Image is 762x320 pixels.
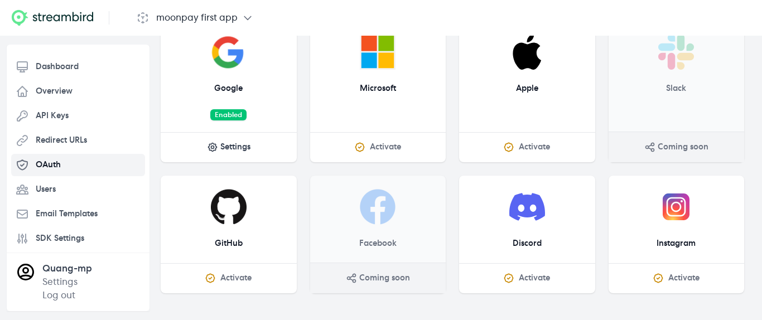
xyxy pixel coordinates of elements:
[11,56,145,78] a: Dashboard
[36,184,56,195] span: Users
[519,142,550,153] span: Activate
[36,209,98,220] span: Email Templates
[622,238,731,249] h3: Instagram
[136,11,253,25] button: moonpay first app
[472,238,582,249] h3: Discord
[36,110,69,122] span: API Keys
[11,178,145,201] a: Users
[608,263,745,293] a: Activate
[622,83,731,94] h3: Slack
[459,263,595,293] a: Activate
[370,142,401,153] span: Activate
[324,238,433,249] h3: Facebook
[36,86,73,97] span: Overview
[210,109,247,120] span: Enabled
[36,159,61,171] span: OAuth
[42,278,78,287] a: Settings
[42,262,92,275] p: Quang-mp
[174,238,283,249] h3: GitHub
[459,132,595,162] a: Activate
[609,132,745,162] a: Coming soon
[11,80,145,103] a: Overview
[36,61,79,72] span: Dashboard
[11,227,145,250] a: SDK Settings
[220,142,250,153] span: Settings
[9,9,95,27] img: Streambird
[36,233,84,244] span: SDK Settings
[472,83,582,94] h3: Apple
[310,132,446,162] a: Activate
[519,273,550,284] span: Activate
[11,154,145,176] a: OAuth
[174,83,283,94] h3: Google
[324,83,433,94] h3: Microsoft
[161,132,297,162] a: Settings
[310,263,447,293] a: Coming soon
[11,129,145,152] a: Redirect URLs
[220,273,252,284] span: Activate
[156,11,238,25] h1: moonpay first app
[658,142,708,153] span: Coming soon
[36,135,87,146] span: Redirect URLs
[11,56,145,292] nav: Sidebar
[11,203,145,225] a: Email Templates
[11,105,145,127] a: API Keys
[359,273,410,284] span: Coming soon
[11,252,145,274] a: App Settings
[668,273,700,284] span: Activate
[42,291,75,300] a: Log out
[160,263,297,293] a: Activate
